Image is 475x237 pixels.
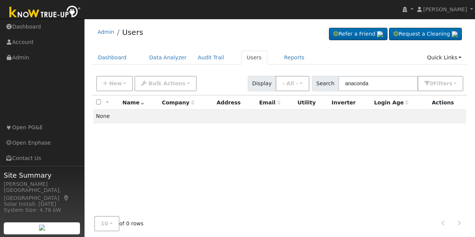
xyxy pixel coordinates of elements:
[134,76,196,91] button: Bulk Actions
[433,80,452,86] span: Filter
[332,99,369,107] div: Inverter
[122,100,145,106] span: Name
[101,220,109,226] span: 10
[449,80,452,86] span: s
[162,100,194,106] span: Company name
[418,76,463,91] button: 0Filters
[297,99,326,107] div: Utility
[93,110,466,123] td: None
[94,216,119,231] button: 10
[192,51,230,65] a: Audit Trail
[279,51,310,65] a: Reports
[6,4,84,21] img: Know True-Up
[148,80,185,86] span: Bulk Actions
[259,100,280,106] span: Email
[248,76,276,91] span: Display
[143,51,192,65] a: Data Analyzer
[217,99,254,107] div: Address
[276,76,309,91] button: - All -
[4,186,80,202] div: [GEOGRAPHIC_DATA], [GEOGRAPHIC_DATA]
[4,170,80,180] span: Site Summary
[329,28,388,41] a: Refer a Friend
[96,76,133,91] button: New
[452,31,458,37] img: retrieve
[98,29,115,35] a: Admin
[241,51,267,65] a: Users
[94,216,144,231] span: of 0 rows
[432,99,463,107] div: Actions
[421,51,467,65] a: Quick Links
[109,80,122,86] span: New
[39,225,45,231] img: retrieve
[374,100,409,106] span: Days since last login
[122,28,143,37] a: Users
[4,200,80,208] div: Solar Install: [DATE]
[377,31,383,37] img: retrieve
[338,76,418,91] input: Search
[63,195,70,201] a: Map
[423,6,467,12] span: [PERSON_NAME]
[4,180,80,188] div: [PERSON_NAME]
[92,51,133,65] a: Dashboard
[4,206,80,214] div: System Size: 4.76 kW
[389,28,462,41] a: Request a Cleaning
[312,76,339,91] span: Search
